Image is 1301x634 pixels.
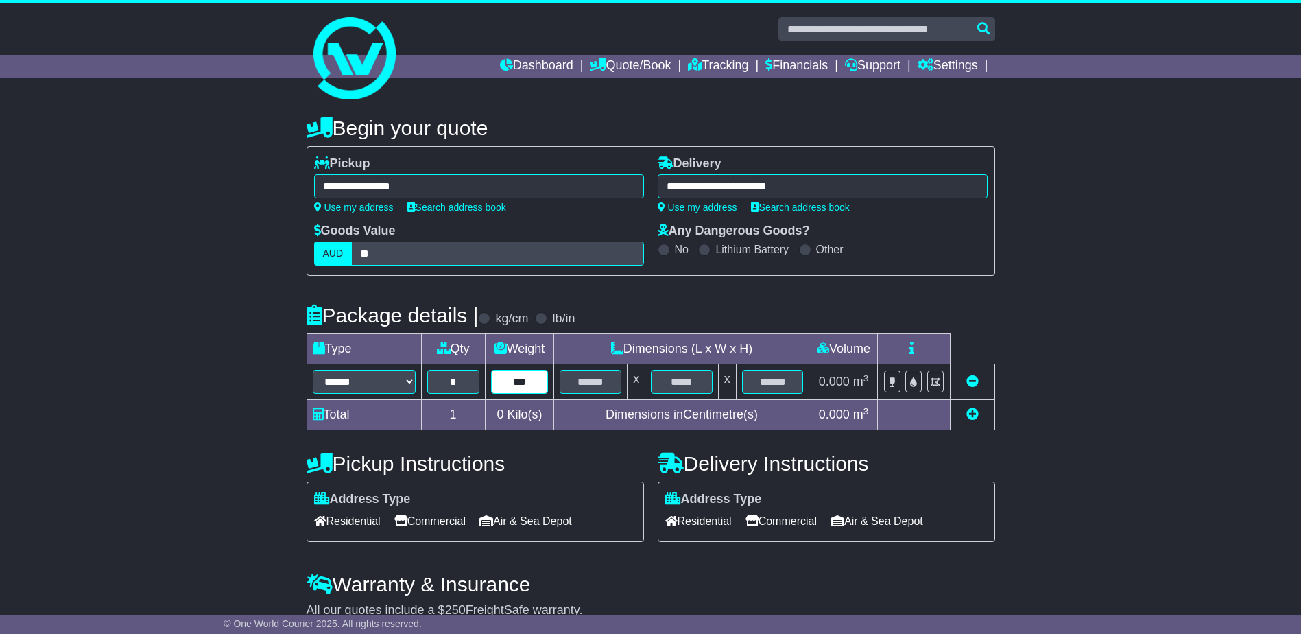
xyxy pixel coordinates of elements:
label: AUD [314,242,353,266]
span: © One World Courier 2025. All rights reserved. [224,618,422,629]
a: Use my address [314,202,394,213]
span: Commercial [394,510,466,532]
label: Address Type [665,492,762,507]
td: Dimensions in Centimetre(s) [554,400,809,430]
td: Weight [485,334,554,364]
td: Volume [809,334,878,364]
h4: Pickup Instructions [307,452,644,475]
h4: Package details | [307,304,479,327]
a: Remove this item [966,375,979,388]
sup: 3 [863,373,869,384]
h4: Delivery Instructions [658,452,995,475]
a: Support [845,55,900,78]
h4: Warranty & Insurance [307,573,995,596]
td: Qty [421,334,485,364]
span: Commercial [745,510,817,532]
label: lb/in [552,312,575,327]
label: Any Dangerous Goods? [658,224,810,239]
td: Dimensions (L x W x H) [554,334,809,364]
label: Other [816,243,844,256]
a: Add new item [966,408,979,421]
td: x [718,364,736,400]
label: Pickup [314,156,370,172]
span: Residential [314,510,381,532]
a: Tracking [688,55,748,78]
a: Settings [918,55,978,78]
td: x [628,364,645,400]
label: Goods Value [314,224,396,239]
td: Kilo(s) [485,400,554,430]
label: kg/cm [495,312,528,327]
td: Type [307,334,421,364]
a: Quote/Book [590,55,671,78]
div: All our quotes include a $ FreightSafe warranty. [307,603,995,618]
label: Delivery [658,156,721,172]
a: Financials [765,55,828,78]
td: Total [307,400,421,430]
label: No [675,243,689,256]
label: Lithium Battery [715,243,789,256]
span: m [853,408,869,421]
span: 250 [445,603,466,617]
sup: 3 [863,406,869,416]
span: 0.000 [819,375,850,388]
label: Address Type [314,492,411,507]
a: Search address book [407,202,506,213]
span: 0 [497,408,503,421]
span: Residential [665,510,732,532]
h4: Begin your quote [307,117,995,139]
a: Search address book [751,202,850,213]
a: Use my address [658,202,737,213]
span: Air & Sea Depot [831,510,923,532]
td: 1 [421,400,485,430]
a: Dashboard [500,55,573,78]
span: 0.000 [819,408,850,421]
span: Air & Sea Depot [479,510,572,532]
span: m [853,375,869,388]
